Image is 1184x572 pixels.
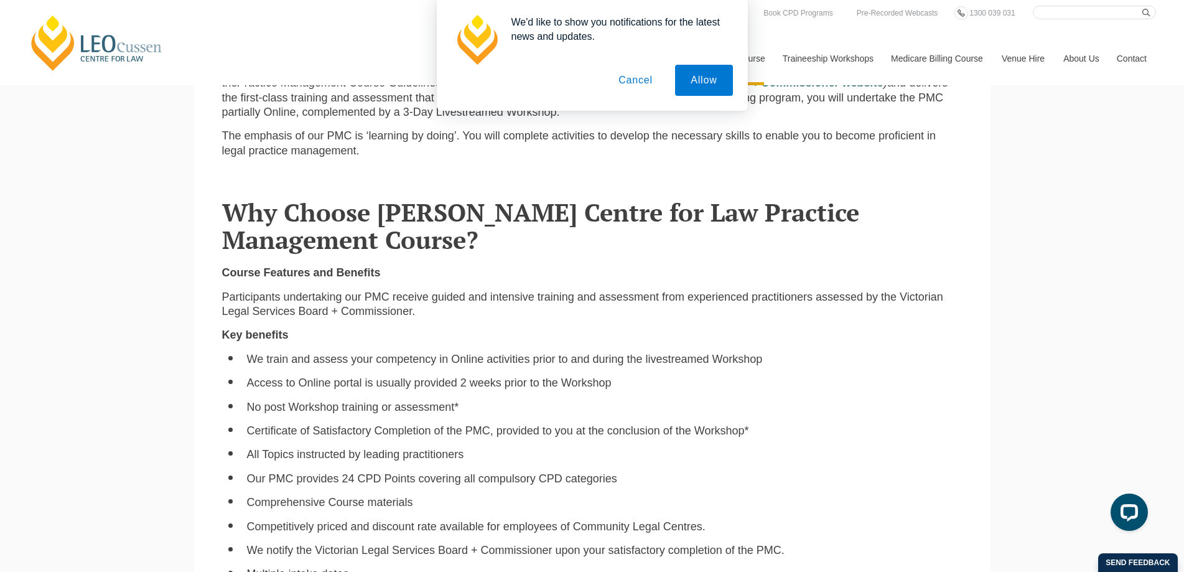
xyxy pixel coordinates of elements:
[452,15,501,65] img: notification icon
[247,495,963,510] li: Comprehensive Course materials
[222,129,963,158] p: The emphasis of our PMC is ‘learning by doing’. You will complete activities to develop the neces...
[247,424,963,438] li: Certificate of Satisfactory Completion of the PMC, provided to you at the conclusion of the Works...
[247,352,963,367] li: We train and assess your competency in Online activities prior to and during the livestreamed Wor...
[222,199,963,253] h2: Why Choose [PERSON_NAME] Centre for Law Practice Management Course?
[603,65,668,96] button: Cancel
[247,543,963,558] li: We notify the Victorian Legal Services Board + Commissioner upon your satisfactory completion of ...
[247,376,963,390] li: Access to Online portal is usually provided 2 weeks prior to the Workshop
[675,65,732,96] button: Allow
[222,329,289,341] strong: Key benefits
[247,520,963,534] li: Competitively priced and discount rate available for employees of Community Legal Centres.
[247,472,963,486] li: Our PMC provides 24 CPD Points covering all compulsory CPD categories
[247,448,963,462] li: All Topics instructed by leading practitioners
[1101,489,1153,541] iframe: LiveChat chat widget
[222,290,963,319] p: Participants undertaking our PMC receive guided and intensive training and assessment from experi...
[222,266,381,279] strong: Course Features and Benefits
[501,15,733,44] div: We'd like to show you notifications for the latest news and updates.
[247,400,963,415] li: No post Workshop training or assessment*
